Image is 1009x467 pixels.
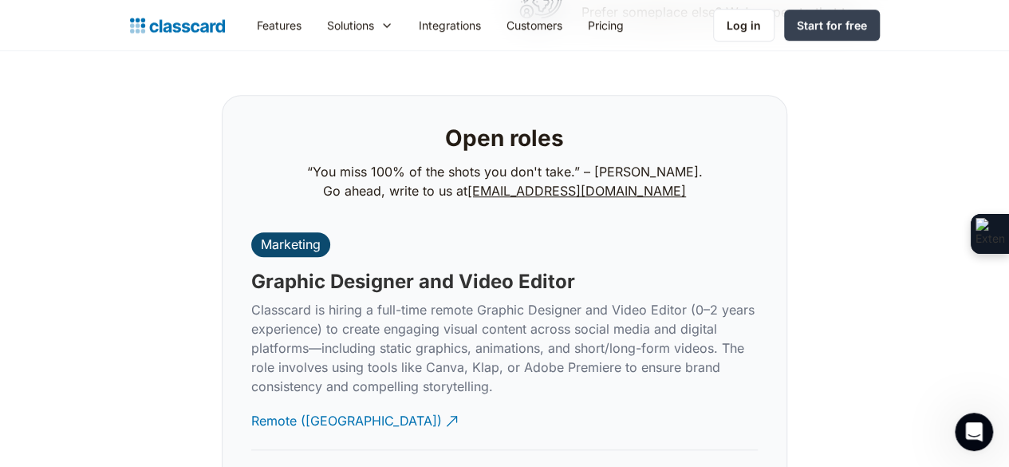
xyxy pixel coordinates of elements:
p: Classcard is hiring a full-time remote Graphic Designer and Video Editor (0–2 years experience) t... [251,300,758,396]
h3: Graphic Designer and Video Editor [251,270,575,294]
a: Start for free [784,10,880,41]
iframe: Intercom live chat [955,413,993,451]
div: Start for free [797,17,867,34]
a: Integrations [406,7,494,43]
a: Customers [494,7,575,43]
div: Marketing [261,236,321,252]
a: Remote ([GEOGRAPHIC_DATA]) [251,399,460,443]
a: [EMAIL_ADDRESS][DOMAIN_NAME] [467,183,686,199]
div: Solutions [327,17,374,34]
a: Features [244,7,314,43]
a: Log in [713,9,774,42]
h2: Open roles [445,125,564,152]
div: Solutions [314,7,406,43]
img: Extension Icon [975,218,1004,250]
p: “You miss 100% of the shots you don't take.” – [PERSON_NAME]. Go ahead, write to us at [307,162,703,200]
div: Remote ([GEOGRAPHIC_DATA]) [251,399,442,430]
a: Pricing [575,7,637,43]
div: Log in [727,17,761,34]
a: home [130,14,225,37]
